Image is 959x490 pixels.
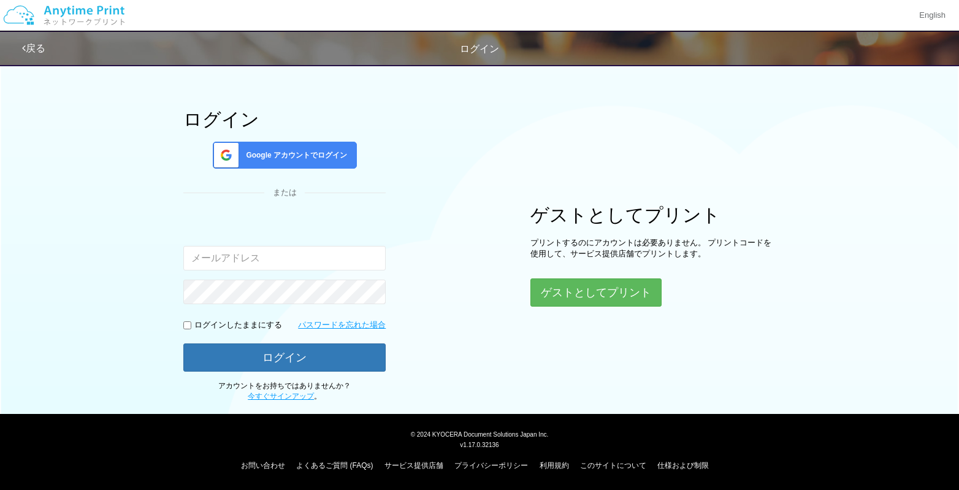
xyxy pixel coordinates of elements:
h1: ログイン [183,109,386,129]
input: メールアドレス [183,246,386,270]
a: 戻る [22,43,45,53]
button: ゲストとしてプリント [530,278,662,307]
span: Google アカウントでログイン [241,150,347,161]
a: 今すぐサインアップ [248,392,314,400]
p: プリントするのにアカウントは必要ありません。 プリントコードを使用して、サービス提供店舗でプリントします。 [530,237,776,260]
a: 仕様および制限 [657,461,709,470]
a: このサイトについて [580,461,646,470]
button: ログイン [183,343,386,372]
a: よくあるご質問 (FAQs) [296,461,373,470]
a: 利用規約 [540,461,569,470]
a: パスワードを忘れた場合 [298,320,386,331]
span: ログイン [460,44,499,54]
p: ログインしたままにする [194,320,282,331]
a: お問い合わせ [241,461,285,470]
p: アカウントをお持ちではありませんか？ [183,381,386,402]
a: プライバシーポリシー [454,461,528,470]
a: サービス提供店舗 [384,461,443,470]
span: 。 [248,392,321,400]
span: © 2024 KYOCERA Document Solutions Japan Inc. [411,430,549,438]
span: v1.17.0.32136 [460,441,499,448]
div: または [183,187,386,199]
h1: ゲストとしてプリント [530,205,776,225]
